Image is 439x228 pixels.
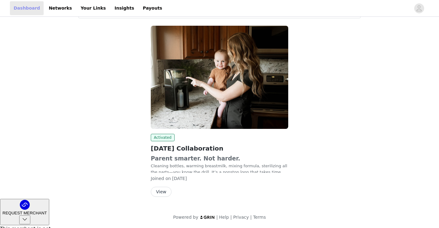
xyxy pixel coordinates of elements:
strong: Parent smarter. Not harder. [151,155,240,162]
a: View [151,190,172,194]
button: View [151,187,172,197]
a: Networks [45,1,76,15]
a: Your Links [77,1,110,15]
a: Dashboard [10,1,44,15]
a: Insights [111,1,138,15]
div: avatar [416,3,422,13]
span: [DATE] [172,176,187,181]
a: Payouts [139,1,166,15]
span: Activated [151,134,175,141]
span: Joined on [151,176,171,181]
p: Cleaning bottles, warming breastmilk, mixing formula, sterilizing all the parts—you know the dril... [151,154,288,175]
img: Baby Brezza [151,26,288,129]
h2: [DATE] Collaboration [151,144,288,153]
